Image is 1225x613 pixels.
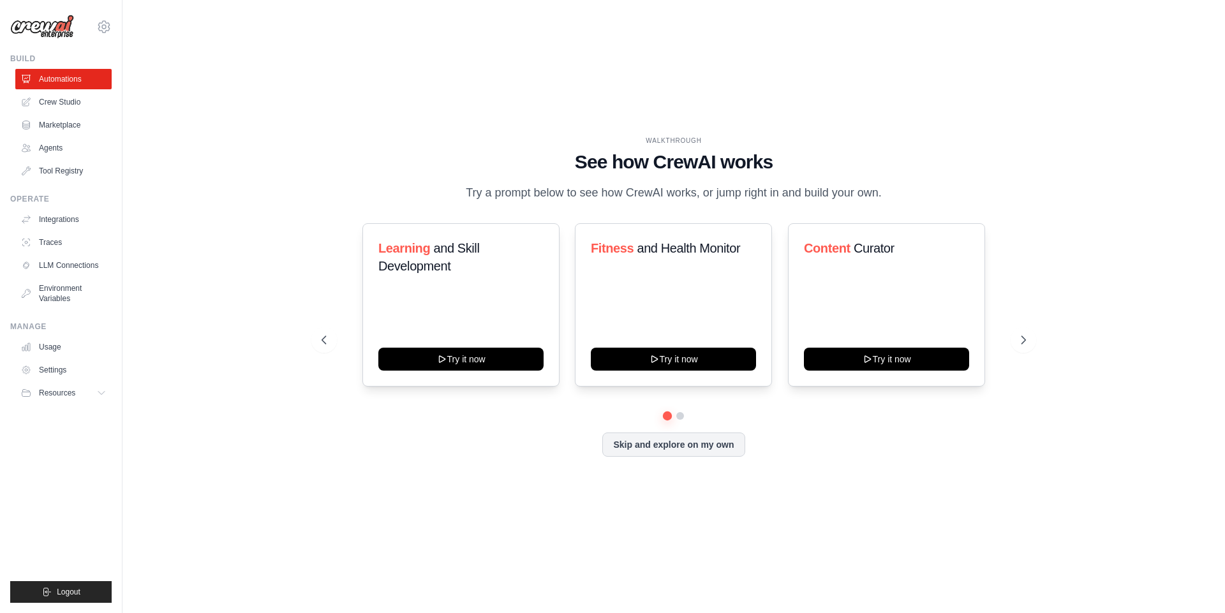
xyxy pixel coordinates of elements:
[39,388,75,398] span: Resources
[10,15,74,39] img: Logo
[15,138,112,158] a: Agents
[15,92,112,112] a: Crew Studio
[378,241,430,255] span: Learning
[10,321,112,332] div: Manage
[804,348,969,371] button: Try it now
[15,69,112,89] a: Automations
[591,348,756,371] button: Try it now
[459,184,888,202] p: Try a prompt below to see how CrewAI works, or jump right in and build your own.
[804,241,850,255] span: Content
[378,241,479,273] span: and Skill Development
[637,241,741,255] span: and Health Monitor
[15,383,112,403] button: Resources
[15,337,112,357] a: Usage
[57,587,80,597] span: Logout
[15,115,112,135] a: Marketplace
[15,161,112,181] a: Tool Registry
[15,209,112,230] a: Integrations
[15,360,112,380] a: Settings
[10,54,112,64] div: Build
[602,432,745,457] button: Skip and explore on my own
[322,151,1026,174] h1: See how CrewAI works
[15,255,112,276] a: LLM Connections
[10,194,112,204] div: Operate
[854,241,895,255] span: Curator
[322,136,1026,145] div: WALKTHROUGH
[378,348,544,371] button: Try it now
[15,232,112,253] a: Traces
[15,278,112,309] a: Environment Variables
[591,241,634,255] span: Fitness
[10,581,112,603] button: Logout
